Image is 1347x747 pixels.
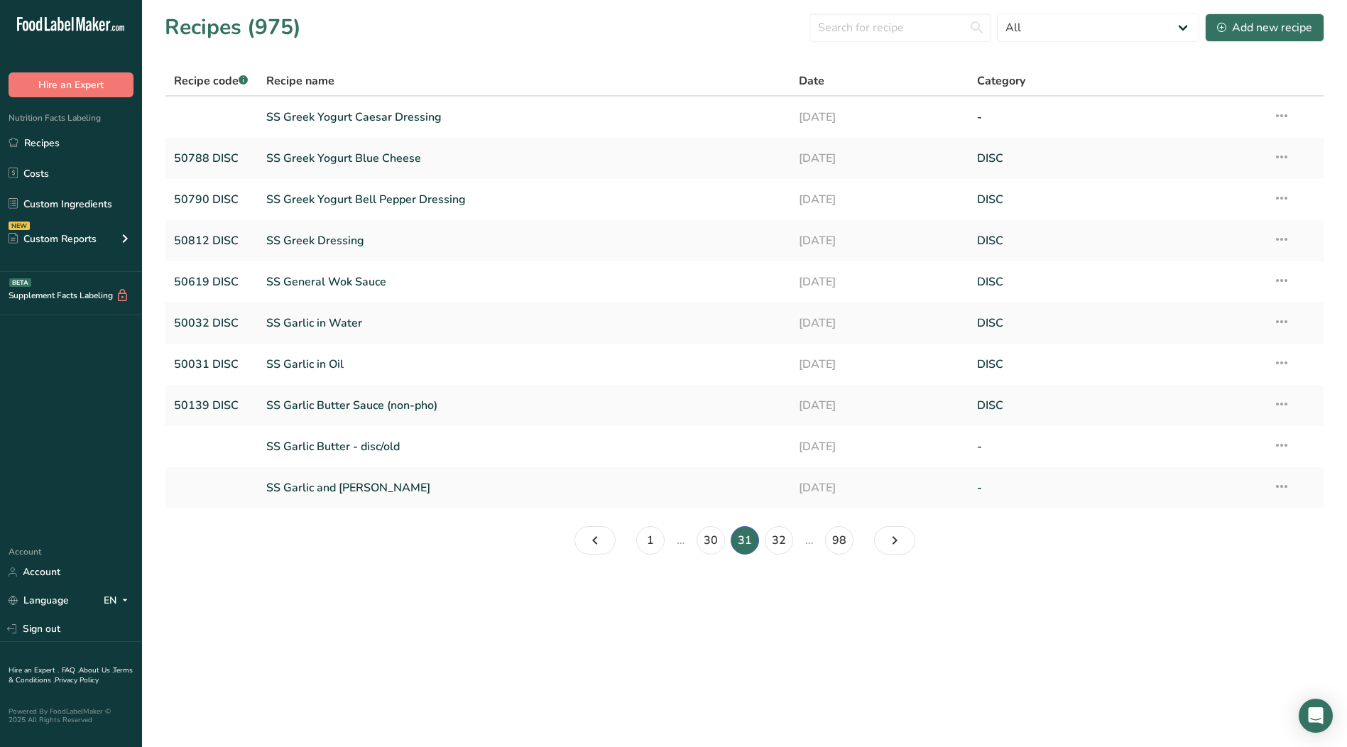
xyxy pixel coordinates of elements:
a: About Us . [79,665,113,675]
a: [DATE] [799,226,959,256]
a: SS Greek Yogurt Bell Pepper Dressing [266,185,782,214]
div: Powered By FoodLabelMaker © 2025 All Rights Reserved [9,707,133,724]
h1: Recipes (975) [165,11,301,43]
a: [DATE] [799,308,959,338]
a: 50812 DISC [174,226,249,256]
a: - [977,473,1256,503]
a: DISC [977,185,1256,214]
a: Page 30. [697,526,725,555]
a: Page 32. [874,526,915,555]
a: Terms & Conditions . [9,665,133,685]
a: 50788 DISC [174,143,249,173]
a: SS General Wok Sauce [266,267,782,297]
a: 50032 DISC [174,308,249,338]
div: EN [104,592,133,609]
a: SS Greek Yogurt Blue Cheese [266,143,782,173]
a: SS Garlic Butter - disc/old [266,432,782,462]
a: SS Greek Yogurt Caesar Dressing [266,102,782,132]
span: Date [799,72,824,89]
a: 50619 DISC [174,267,249,297]
span: Category [977,72,1025,89]
a: Language [9,588,69,613]
span: Recipe name [266,72,334,89]
a: 50139 DISC [174,391,249,420]
a: DISC [977,226,1256,256]
button: Add new recipe [1205,13,1324,42]
a: 50031 DISC [174,349,249,379]
a: DISC [977,391,1256,420]
a: - [977,102,1256,132]
a: SS Garlic and [PERSON_NAME] [266,473,782,503]
a: Page 30. [574,526,616,555]
a: SS Greek Dressing [266,226,782,256]
a: [DATE] [799,185,959,214]
a: DISC [977,267,1256,297]
div: NEW [9,222,30,230]
a: - [977,432,1256,462]
input: Search for recipe [809,13,991,42]
a: [DATE] [799,143,959,173]
a: SS Garlic Butter Sauce (non-pho) [266,391,782,420]
a: [DATE] [799,473,959,503]
div: Custom Reports [9,231,97,246]
a: [DATE] [799,267,959,297]
a: SS Garlic in Oil [266,349,782,379]
div: Open Intercom Messenger [1299,699,1333,733]
a: [DATE] [799,432,959,462]
a: DISC [977,143,1256,173]
a: [DATE] [799,349,959,379]
a: Page 1. [636,526,665,555]
div: BETA [9,278,31,287]
a: DISC [977,349,1256,379]
a: [DATE] [799,391,959,420]
a: [DATE] [799,102,959,132]
span: Recipe code [174,73,248,89]
div: Add new recipe [1217,19,1312,36]
a: Page 32. [765,526,793,555]
button: Hire an Expert [9,72,133,97]
a: SS Garlic in Water [266,308,782,338]
a: FAQ . [62,665,79,675]
a: Hire an Expert . [9,665,59,675]
a: 50790 DISC [174,185,249,214]
a: Privacy Policy [55,675,99,685]
a: Page 98. [825,526,854,555]
a: DISC [977,308,1256,338]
